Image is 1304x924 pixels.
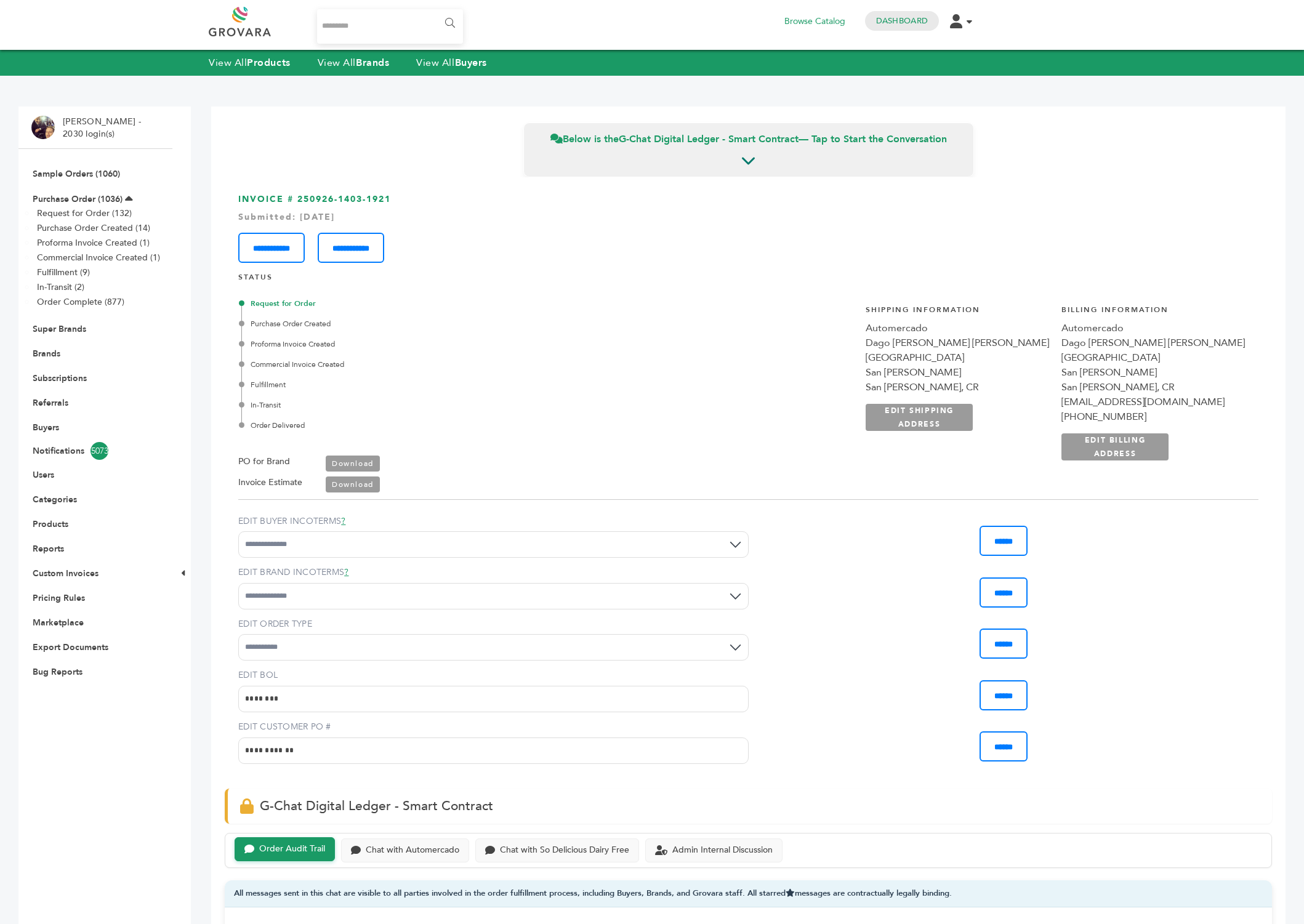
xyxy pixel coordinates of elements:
div: Dago [PERSON_NAME] [PERSON_NAME] [866,335,1049,350]
div: San [PERSON_NAME], CR [866,380,1049,395]
div: In-Transit [241,400,595,411]
div: Purchase Order Created [241,318,595,329]
a: Sample Orders (1060) [33,168,120,180]
li: [PERSON_NAME] - 2030 login(s) [63,116,144,140]
input: Search... [317,9,463,44]
a: Purchase Order (1036) [33,193,123,205]
a: ? [344,566,348,578]
div: Commercial Invoice Created [241,359,595,370]
a: Referrals [33,397,68,409]
div: Dago [PERSON_NAME] [PERSON_NAME] [1061,335,1245,350]
a: Request for Order (132) [37,207,132,219]
h4: Shipping Information [866,305,1049,321]
a: Super Brands [33,323,86,335]
div: [EMAIL_ADDRESS][DOMAIN_NAME] [1061,395,1245,409]
div: Automercado [866,321,1049,335]
h3: INVOICE # 250926-1403-1921 [238,193,1258,263]
label: EDIT CUSTOMER PO # [238,721,749,733]
div: [PHONE_NUMBER] [1061,409,1245,424]
a: Download [326,456,380,472]
a: Custom Invoices [33,568,99,579]
strong: Buyers [455,56,487,70]
div: Automercado [1061,321,1245,335]
a: ? [341,515,345,527]
a: Categories [33,494,77,505]
label: PO for Brand [238,454,290,469]
a: View AllBuyers [416,56,487,70]
span: 5073 [91,442,108,460]
label: EDIT BOL [238,669,749,681]
a: Export Documents [33,641,108,653]
a: Users [33,469,54,481]
a: Buyers [33,422,59,433]
a: Brands [33,348,60,360]
div: San [PERSON_NAME], CR [1061,380,1245,395]
a: EDIT SHIPPING ADDRESS [866,404,973,431]
a: Reports [33,543,64,555]
a: Fulfillment (9) [37,267,90,278]
strong: Brands [356,56,389,70]
a: Marketplace [33,617,84,629]
a: View AllBrands [318,56,390,70]
label: EDIT BUYER INCOTERMS [238,515,749,528]
a: View AllProducts [209,56,291,70]
strong: G-Chat Digital Ledger - Smart Contract [619,132,799,146]
div: Chat with Automercado [366,845,459,856]
div: Submitted: [DATE] [238,211,1258,223]
a: Subscriptions [33,372,87,384]
a: Notifications5073 [33,442,158,460]
div: [GEOGRAPHIC_DATA] [866,350,1049,365]
div: Proforma Invoice Created [241,339,595,350]
a: Commercial Invoice Created (1) [37,252,160,263]
strong: Products [247,56,290,70]
a: In-Transit (2) [37,281,84,293]
span: G-Chat Digital Ledger - Smart Contract [260,797,493,815]
a: Dashboard [876,15,928,26]
div: Order Audit Trail [259,844,325,854]
label: Invoice Estimate [238,475,302,490]
a: Order Complete (877) [37,296,124,308]
h4: STATUS [238,272,1258,289]
a: Proforma Invoice Created (1) [37,237,150,249]
div: San [PERSON_NAME] [1061,365,1245,380]
div: Order Delivered [241,420,595,431]
div: [GEOGRAPHIC_DATA] [1061,350,1245,365]
a: EDIT BILLING ADDRESS [1061,433,1169,460]
label: EDIT ORDER TYPE [238,618,749,630]
div: All messages sent in this chat are visible to all parties involved in the order fulfillment proce... [225,880,1272,908]
a: Purchase Order Created (14) [37,222,150,234]
div: Request for Order [241,298,595,309]
label: EDIT BRAND INCOTERMS [238,566,749,579]
h4: Billing Information [1061,305,1245,321]
a: Download [326,476,380,492]
span: Below is the — Tap to Start the Conversation [550,132,947,146]
a: Browse Catalog [784,15,845,28]
div: San [PERSON_NAME] [866,365,1049,380]
a: Products [33,518,68,530]
a: Bug Reports [33,666,83,678]
a: Pricing Rules [33,592,85,604]
div: Admin Internal Discussion [672,845,773,856]
div: Fulfillment [241,379,595,390]
div: Chat with So Delicious Dairy Free [500,845,629,856]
